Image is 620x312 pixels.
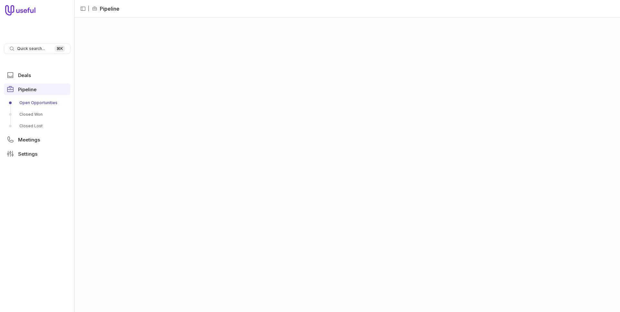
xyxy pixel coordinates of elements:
a: Meetings [4,134,70,145]
a: Deals [4,69,70,81]
span: | [88,5,89,13]
li: Pipeline [92,5,119,13]
a: Closed Lost [4,121,70,131]
span: Settings [18,151,37,156]
a: Closed Won [4,109,70,120]
kbd: ⌘ K [55,45,65,52]
a: Pipeline [4,83,70,95]
span: Quick search... [17,46,45,51]
a: Settings [4,148,70,160]
span: Pipeline [18,87,36,92]
span: Deals [18,73,31,78]
button: Collapse sidebar [78,4,88,14]
div: Pipeline submenu [4,98,70,131]
a: Open Opportunities [4,98,70,108]
span: Meetings [18,137,40,142]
